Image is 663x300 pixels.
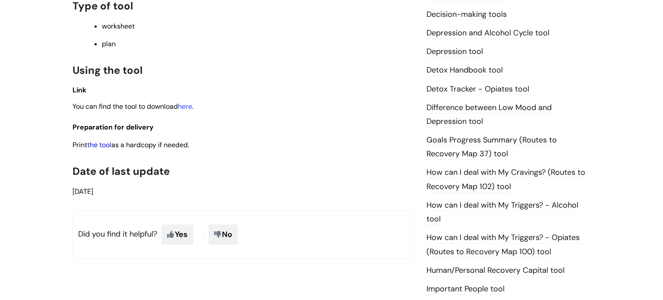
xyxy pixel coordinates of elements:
a: the tool [87,140,111,149]
span: Print as a hardcopy if needed. [73,140,189,149]
a: Human/Personal Recovery Capital tool [426,265,565,276]
span: Link [73,85,86,95]
span: worksheet [102,22,135,31]
a: Important People tool [426,284,505,295]
a: How can I deal with My Triggers? - Opiates (Routes to Recovery Map 100) tool [426,232,580,257]
span: [DATE] [73,187,93,196]
a: How can I deal with My Triggers? - Alcohol tool [426,200,578,225]
a: here [178,102,192,111]
a: Decision-making tools [426,9,507,20]
a: Difference between Low Mood and Depression tool [426,102,552,127]
p: Did you find it helpful? [73,210,414,259]
a: How can I deal with My Cravings? (Routes to Recovery Map 102) tool [426,167,585,192]
a: Goals Progress Summary (Routes to Recovery Map 37) tool [426,135,557,160]
a: Detox Tracker - Opiates tool [426,84,529,95]
a: Depression tool [426,46,483,57]
a: Depression and Alcohol Cycle tool [426,28,549,39]
span: No [208,224,238,244]
span: Preparation for delivery [73,123,154,132]
span: Yes [161,224,193,244]
span: Using the tool [73,63,142,77]
span: plan [102,39,116,48]
span: Date of last update [73,164,170,178]
a: Detox Handbook tool [426,65,503,76]
span: You can find the tool to download . [73,102,193,111]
